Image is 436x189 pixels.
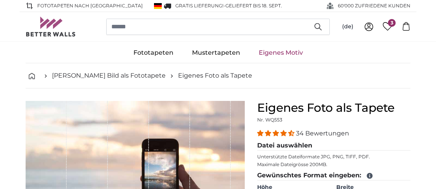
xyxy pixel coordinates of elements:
[37,2,143,9] span: Fototapeten nach [GEOGRAPHIC_DATA]
[257,161,410,168] p: Maximale Dateigrösse 200MB.
[225,3,282,9] span: Geliefert bis 18. Sept.
[52,71,166,80] a: [PERSON_NAME] Bild als Fototapete
[388,19,396,27] span: 3
[338,2,410,9] span: 60'000 ZUFRIEDENE KUNDEN
[183,43,249,63] a: Mustertapeten
[26,63,410,88] nav: breadcrumbs
[249,43,312,63] a: Eigenes Motiv
[257,171,410,180] legend: Gewünschtes Format eingeben:
[178,71,252,80] a: Eigenes Foto als Tapete
[296,130,349,137] span: 34 Bewertungen
[257,141,410,151] legend: Datei auswählen
[175,3,223,9] span: GRATIS Lieferung!
[26,17,76,36] img: Betterwalls
[257,154,410,160] p: Unterstützte Dateiformate JPG, PNG, TIFF, PDF.
[336,20,360,34] button: (de)
[257,117,282,123] span: Nr. WQ553
[257,130,296,137] span: 4.32 stars
[257,101,410,115] h1: Eigenes Foto als Tapete
[223,3,282,9] span: -
[154,3,162,9] img: Deutschland
[124,43,183,63] a: Fototapeten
